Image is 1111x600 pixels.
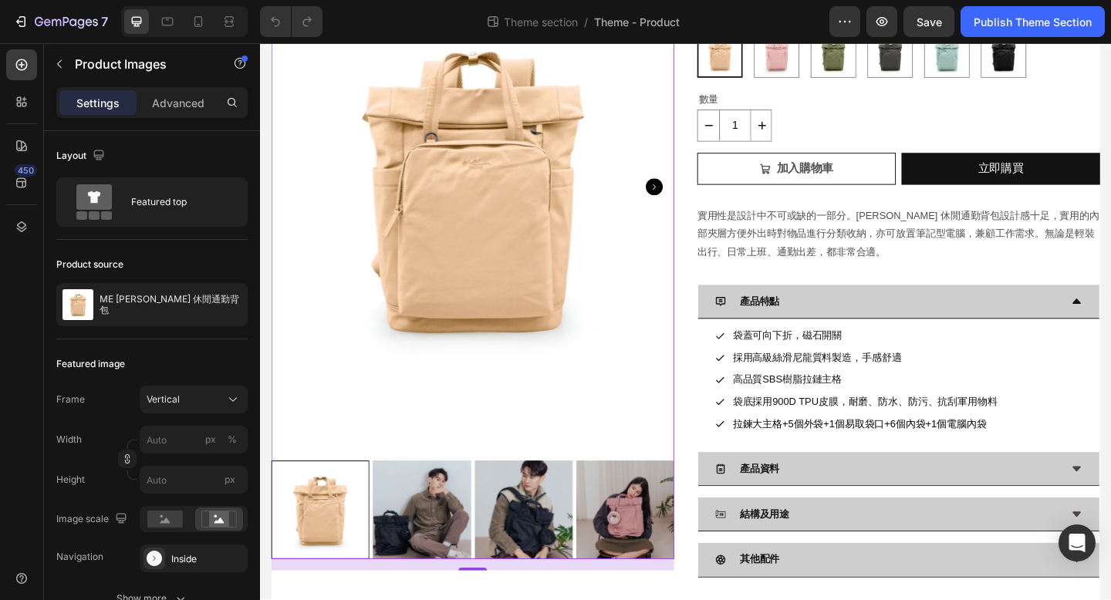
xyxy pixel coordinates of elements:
[101,12,108,31] p: 7
[76,95,120,111] p: Settings
[201,430,220,449] button: %
[514,356,802,376] p: 高品質SBS樹脂拉鏈主格
[100,294,241,315] p: ME [PERSON_NAME] 休閒通勤背包
[56,393,85,406] label: Frame
[152,95,204,111] p: Advanced
[56,509,130,530] div: Image scale
[15,164,37,177] div: 450
[56,357,125,371] div: Featured image
[477,52,912,71] p: 數量
[475,120,691,154] button: 加入購物車
[56,550,103,564] div: Navigation
[522,453,565,473] p: 產品資料
[205,433,216,447] div: px
[514,332,802,352] p: 採用高級絲滑尼龍質料製造，手感舒適
[260,43,1111,600] iframe: Design area
[56,258,123,271] div: Product source
[75,55,206,73] p: Product Images
[475,181,913,232] span: 實用性是設計中不可或缺的一部分。[PERSON_NAME] 休閒通勤背包設計感十足，實用的內部夾層方便外出時對物品進行分類收納，亦可放置筆記型電腦，兼顧工作需求。無論是輕裝出行、日常上班、通勤出...
[260,6,322,37] div: Undo/Redo
[961,6,1105,37] button: Publish Theme Section
[228,433,237,447] div: %
[514,408,790,420] span: 拉鍊大主格+5個外袋+1個易取袋口+6個內袋+1個電腦內袋
[1059,524,1096,561] div: Open Intercom Messenger
[499,73,534,106] input: quantity
[147,393,180,406] span: Vertical
[140,386,248,413] button: Vertical
[140,466,248,494] input: px
[225,474,235,485] span: px
[534,73,557,106] button: increment
[903,6,954,37] button: Save
[697,120,913,154] button: 立即購買
[522,271,565,291] p: 產品特點
[420,147,438,166] button: Carousel Next Arrow
[140,426,248,453] input: px%
[594,14,680,30] span: Theme - Product
[171,552,244,566] div: Inside
[6,6,115,37] button: 7
[584,14,588,30] span: /
[781,126,830,148] div: 立即購買
[223,430,241,449] button: px
[522,552,565,571] p: 其他配件
[562,126,623,148] div: 加入購物車
[917,15,942,29] span: Save
[131,184,225,220] div: Featured top
[974,14,1092,30] div: Publish Theme Section
[62,289,93,320] img: product feature img
[501,14,581,30] span: Theme section
[56,146,108,167] div: Layout
[522,503,576,522] p: 結構及用途
[514,308,802,328] p: 袋蓋可向下折，磁石開關
[56,473,85,487] label: Height
[56,433,82,447] label: Width
[476,73,499,106] button: decrement
[514,381,802,400] p: 袋底採用900D TPU皮膜，耐磨、防水、防污、抗刮軍用物料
